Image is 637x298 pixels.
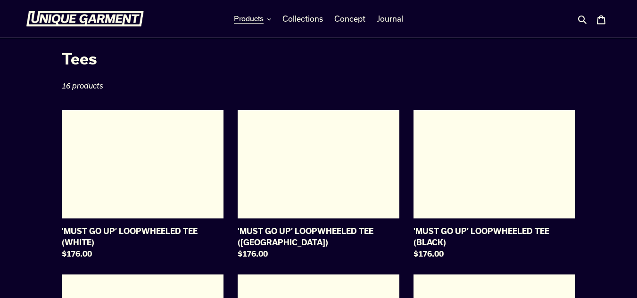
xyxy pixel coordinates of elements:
span: Collections [282,14,323,24]
button: Products [229,12,276,26]
span: Tees [62,49,97,67]
span: Products [234,14,264,24]
img: Unique Garment [26,11,144,27]
a: Journal [372,12,408,26]
span: Journal [377,14,403,24]
a: Collections [278,12,328,26]
span: Concept [334,14,365,24]
span: 16 products [62,81,103,90]
a: Concept [330,12,370,26]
